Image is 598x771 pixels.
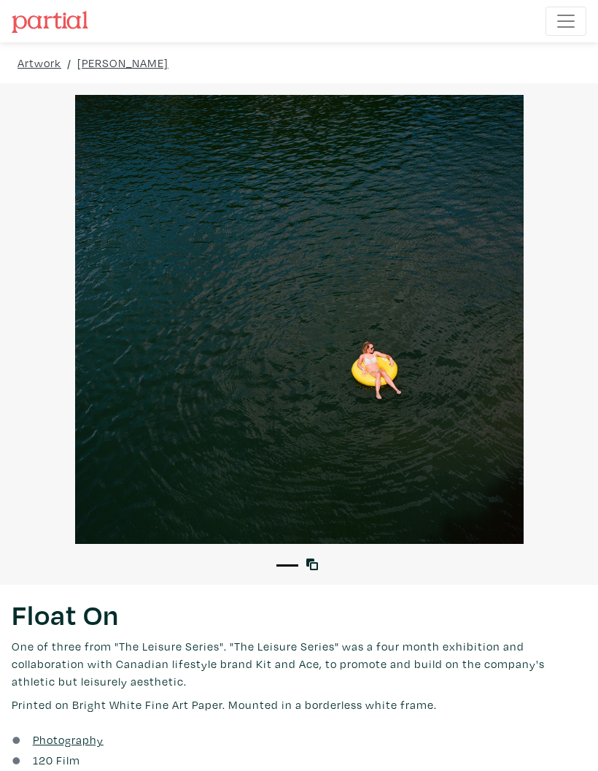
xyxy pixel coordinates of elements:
[12,637,586,690] p: One of three from "The Leisure Series". "The Leisure Series" was a four month exhibition and coll...
[12,597,586,632] h1: Float On
[276,564,298,567] button: 1 of 1
[33,751,80,769] a: 120 Film
[67,54,71,72] span: /
[18,54,61,72] a: Artwork
[545,7,586,36] button: Toggle navigation
[12,696,586,713] p: Printed on Bright White Fine Art Paper. Mounted in a borderless white frame.
[77,54,168,72] a: [PERSON_NAME]
[33,731,104,748] a: Photography
[33,732,104,747] u: Photography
